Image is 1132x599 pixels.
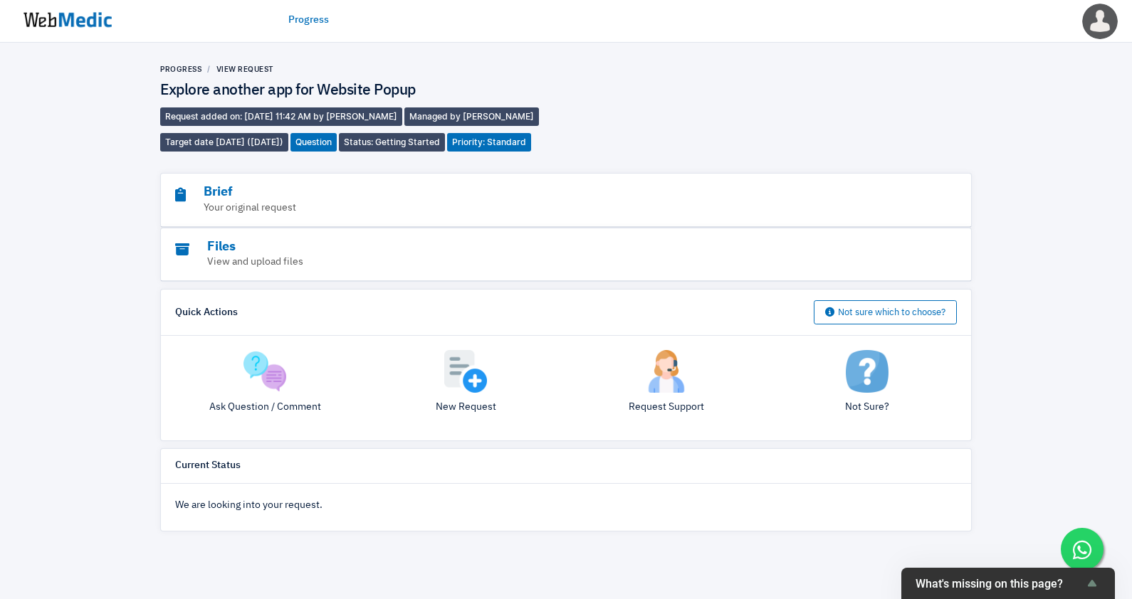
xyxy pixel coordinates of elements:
p: Request Support [577,400,756,415]
span: Request added on: [DATE] 11:42 AM by [PERSON_NAME] [160,107,402,126]
p: We are looking into your request. [175,498,957,513]
span: Managed by [PERSON_NAME] [404,107,539,126]
nav: breadcrumb [160,64,566,75]
p: Not Sure? [777,400,957,415]
span: Priority: Standard [447,133,531,152]
h6: Current Status [175,460,241,472]
h4: Explore another app for Website Popup [160,82,566,100]
h3: Files [175,239,879,255]
span: Status: Getting Started [339,133,445,152]
button: Not sure which to choose? [814,300,957,324]
img: add.png [444,350,487,393]
img: not-sure.png [846,350,889,393]
p: Ask Question / Comment [175,400,355,415]
span: Question [290,133,337,152]
a: View Request [216,65,274,73]
button: Show survey - What's missing on this page? [916,575,1101,592]
span: Target date [DATE] ([DATE]) [160,133,288,152]
span: What's missing on this page? [916,577,1084,590]
h3: Brief [175,184,879,201]
p: View and upload files [175,255,879,270]
p: New Request [376,400,555,415]
h6: Quick Actions [175,307,238,319]
a: Progress [288,13,329,28]
img: question.png [243,350,286,393]
img: support.png [645,350,688,393]
a: Progress [160,65,201,73]
p: Your original request [175,201,879,216]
